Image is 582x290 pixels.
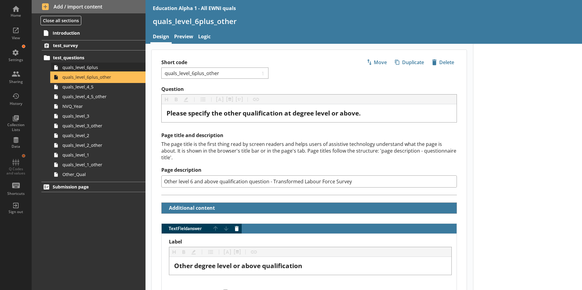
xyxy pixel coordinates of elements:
[32,40,145,179] li: test_surveytest_questionsquals_level_6plusquals_level_6plus_otherquals_level_4_5quals_level_4_5_o...
[161,167,457,173] label: Page description
[53,55,128,60] span: test_questions
[161,132,457,139] h2: Page title and description
[392,57,427,67] button: Duplicate
[169,239,452,245] label: Label
[62,142,130,148] span: quals_level_2_other
[364,57,390,67] button: Move
[42,53,145,63] a: test_questions
[167,109,452,117] div: Question
[364,57,389,67] span: Move
[153,16,575,26] h1: quals_level_6plus_other
[162,226,211,231] span: TextField answer
[51,170,145,179] a: Other_Qual
[51,150,145,160] a: quals_level_1
[51,140,145,150] a: quals_level_2_other
[62,123,130,129] span: quals_level_3_other
[5,36,26,40] div: View
[51,160,145,170] a: quals_level_1_other
[62,103,130,109] span: NVQ_Year
[174,261,302,270] span: Other degree level or above qualification
[53,43,128,48] span: test_survey
[51,82,145,92] a: quals_level_4_5
[167,109,361,117] span: Please specify the other qualification at degree level or above.
[5,79,26,84] div: Sharing
[51,131,145,140] a: quals_level_2
[260,70,266,76] span: 1
[5,101,26,106] div: History
[62,162,130,167] span: quals_level_1_other
[62,64,130,70] span: quals_level_6plus
[41,28,145,38] a: Introduction
[161,86,457,92] label: Question
[51,121,145,131] a: quals_level_3_other
[51,92,145,102] a: quals_level_4_5_other
[164,203,216,213] button: Additional content
[51,102,145,111] a: NVQ_Year
[429,57,457,67] button: Delete
[5,209,26,214] div: Sign out
[42,40,145,50] a: test_survey
[153,5,236,12] div: Education Alpha 1 - All EWNI quals
[53,30,128,36] span: Introduction
[5,13,26,18] div: Home
[40,16,81,25] button: Close all sections
[161,141,457,161] div: The page title is the first thing read by screen readers and helps users of assistive technology ...
[174,262,447,270] div: Label
[392,57,426,67] span: Duplicate
[51,72,145,82] a: quals_level_6plus_other
[150,31,172,44] a: Design
[62,171,130,177] span: Other_Qual
[161,59,309,66] label: Short code
[172,31,196,44] a: Preview
[62,84,130,90] span: quals_level_4_5
[232,224,242,233] button: Delete answer
[5,191,26,196] div: Shortcuts
[62,94,130,99] span: quals_level_4_5_other
[62,133,130,138] span: quals_level_2
[62,152,130,158] span: quals_level_1
[196,31,213,44] a: Logic
[44,53,145,179] li: test_questionsquals_level_6plusquals_level_6plus_otherquals_level_4_5quals_level_4_5_otherNVQ_Yea...
[51,111,145,121] a: quals_level_3
[62,74,130,80] span: quals_level_6plus_other
[41,182,145,192] a: Submission page
[62,113,130,119] span: quals_level_3
[51,63,145,72] a: quals_level_6plus
[5,144,26,149] div: Data
[42,3,135,10] span: Add / import content
[429,57,457,67] span: Delete
[5,123,26,132] div: Collection Lists
[53,184,128,190] span: Submission page
[5,57,26,62] div: Settings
